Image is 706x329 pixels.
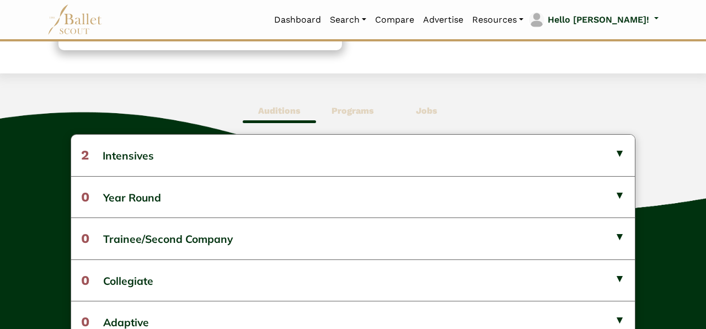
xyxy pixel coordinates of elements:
[71,217,635,259] button: 0Trainee/Second Company
[416,105,437,116] b: Jobs
[71,259,635,301] button: 0Collegiate
[81,231,89,246] span: 0
[71,135,635,176] button: 2Intensives
[419,8,468,31] a: Advertise
[528,11,659,29] a: profile picture Hello [PERSON_NAME]!
[270,8,325,31] a: Dashboard
[548,13,649,27] p: Hello [PERSON_NAME]!
[371,8,419,31] a: Compare
[81,189,89,205] span: 0
[81,147,89,163] span: 2
[468,8,528,31] a: Resources
[331,105,374,116] b: Programs
[258,105,301,116] b: Auditions
[81,273,89,288] span: 0
[529,12,544,28] img: profile picture
[71,176,635,217] button: 0Year Round
[325,8,371,31] a: Search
